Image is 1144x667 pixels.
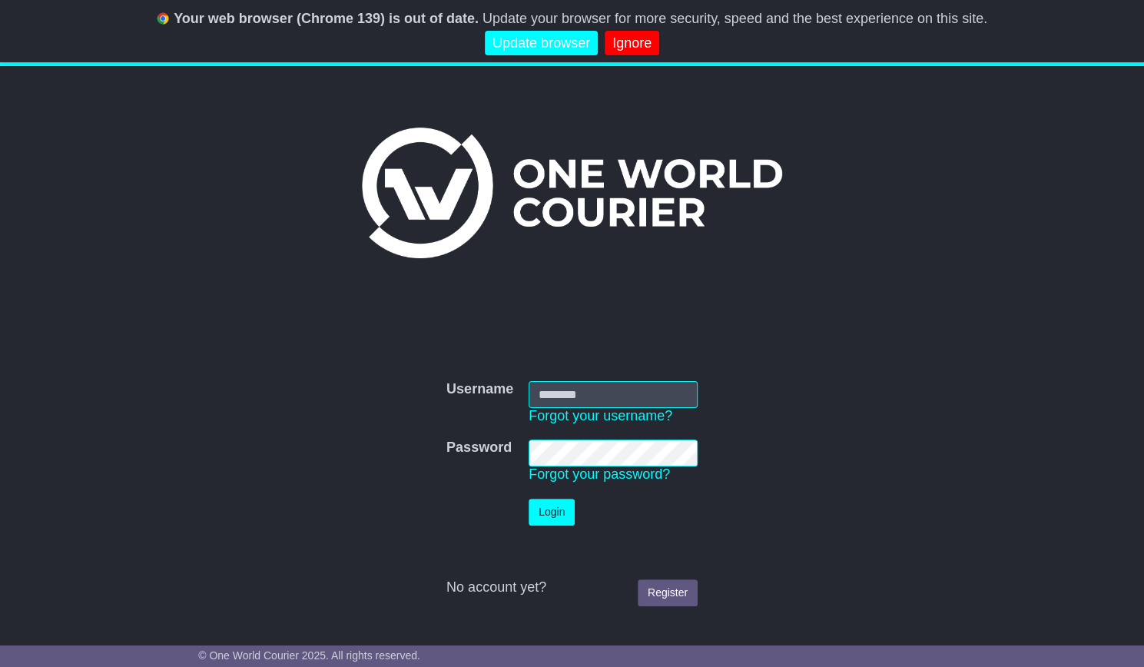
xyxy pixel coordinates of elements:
b: Your web browser (Chrome 139) is out of date. [174,11,479,26]
span: © One World Courier 2025. All rights reserved. [198,649,420,662]
span: Update your browser for more security, speed and the best experience on this site. [482,11,987,26]
a: Forgot your password? [529,466,670,482]
label: Username [446,381,513,398]
a: Forgot your username? [529,408,672,423]
div: No account yet? [446,579,698,596]
label: Password [446,440,512,456]
a: Update browser [485,31,598,56]
img: One World [362,128,781,258]
a: Ignore [605,31,659,56]
button: Login [529,499,575,526]
a: Register [638,579,698,606]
